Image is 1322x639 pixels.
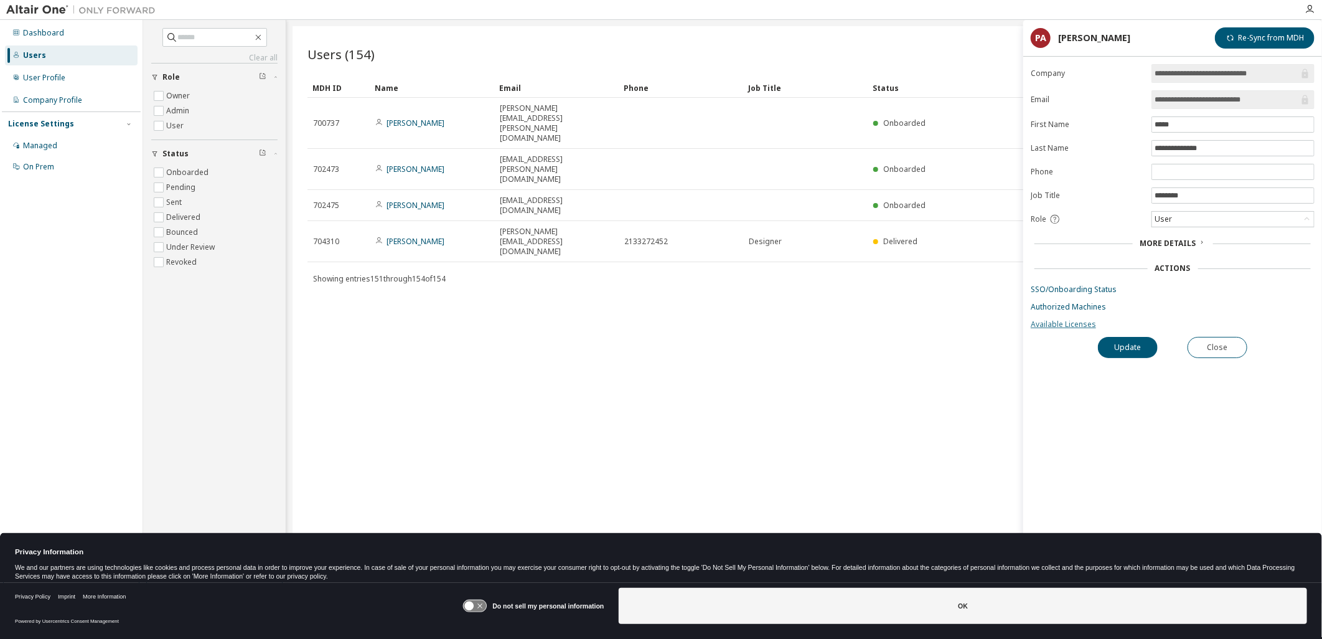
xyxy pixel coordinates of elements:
[151,140,278,168] button: Status
[307,45,375,63] span: Users (154)
[1031,95,1144,105] label: Email
[23,162,54,172] div: On Prem
[1098,337,1158,358] button: Update
[1031,167,1144,177] label: Phone
[375,78,489,98] div: Name
[162,149,189,159] span: Status
[6,4,162,16] img: Altair One
[259,72,266,82] span: Clear filter
[1031,319,1315,329] a: Available Licenses
[884,164,926,174] span: Onboarded
[259,149,266,159] span: Clear filter
[387,236,444,247] a: [PERSON_NAME]
[873,78,1236,98] div: Status
[166,88,192,103] label: Owner
[162,72,180,82] span: Role
[166,240,217,255] label: Under Review
[1031,120,1144,130] label: First Name
[624,78,738,98] div: Phone
[1058,33,1130,43] div: [PERSON_NAME]
[387,200,444,211] a: [PERSON_NAME]
[1031,28,1051,48] div: PA
[166,210,203,225] label: Delivered
[313,273,446,284] span: Showing entries 151 through 154 of 154
[312,78,365,98] div: MDH ID
[151,53,278,63] a: Clear all
[1215,27,1315,49] button: Re-Sync from MDH
[1188,337,1247,358] button: Close
[151,64,278,91] button: Role
[500,227,613,257] span: [PERSON_NAME][EMAIL_ADDRESS][DOMAIN_NAME]
[23,28,64,38] div: Dashboard
[1140,238,1196,249] span: More Details
[499,78,614,98] div: Email
[166,165,211,180] label: Onboarded
[23,95,82,105] div: Company Profile
[23,50,46,60] div: Users
[313,164,339,174] span: 702473
[1152,212,1314,227] div: User
[500,154,613,184] span: [EMAIL_ADDRESS][PERSON_NAME][DOMAIN_NAME]
[1031,302,1315,312] a: Authorized Machines
[313,118,339,128] span: 700737
[23,73,65,83] div: User Profile
[1031,143,1144,153] label: Last Name
[23,141,57,151] div: Managed
[166,180,198,195] label: Pending
[166,255,199,270] label: Revoked
[748,78,863,98] div: Job Title
[1155,263,1191,273] div: Actions
[884,118,926,128] span: Onboarded
[500,103,613,143] span: [PERSON_NAME][EMAIL_ADDRESS][PERSON_NAME][DOMAIN_NAME]
[166,118,186,133] label: User
[500,196,613,215] span: [EMAIL_ADDRESS][DOMAIN_NAME]
[884,236,918,247] span: Delivered
[166,225,200,240] label: Bounced
[884,200,926,211] span: Onboarded
[1031,191,1144,201] label: Job Title
[1031,285,1315,295] a: SSO/Onboarding Status
[313,237,339,247] span: 704310
[1031,214,1046,224] span: Role
[387,118,444,128] a: [PERSON_NAME]
[166,103,192,118] label: Admin
[1153,212,1174,226] div: User
[313,201,339,211] span: 702475
[8,119,74,129] div: License Settings
[624,237,668,247] span: 2133272452
[387,164,444,174] a: [PERSON_NAME]
[166,195,184,210] label: Sent
[1031,69,1144,78] label: Company
[749,237,782,247] span: Designer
